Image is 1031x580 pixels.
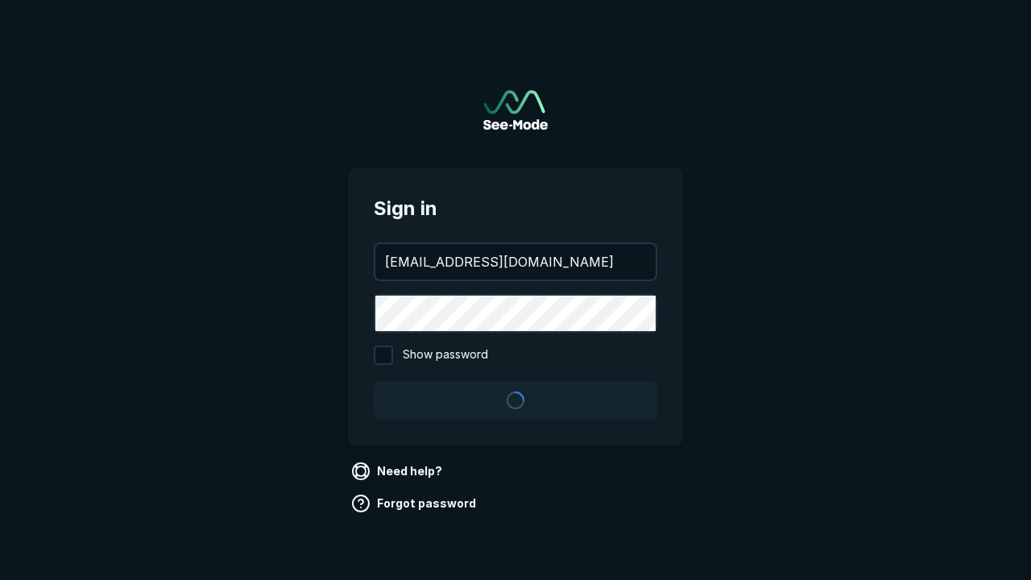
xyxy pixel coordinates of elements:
span: Sign in [374,194,657,223]
input: your@email.com [375,244,656,280]
a: Need help? [348,458,449,484]
span: Show password [403,346,488,365]
img: See-Mode Logo [483,90,548,130]
a: Go to sign in [483,90,548,130]
a: Forgot password [348,491,482,516]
